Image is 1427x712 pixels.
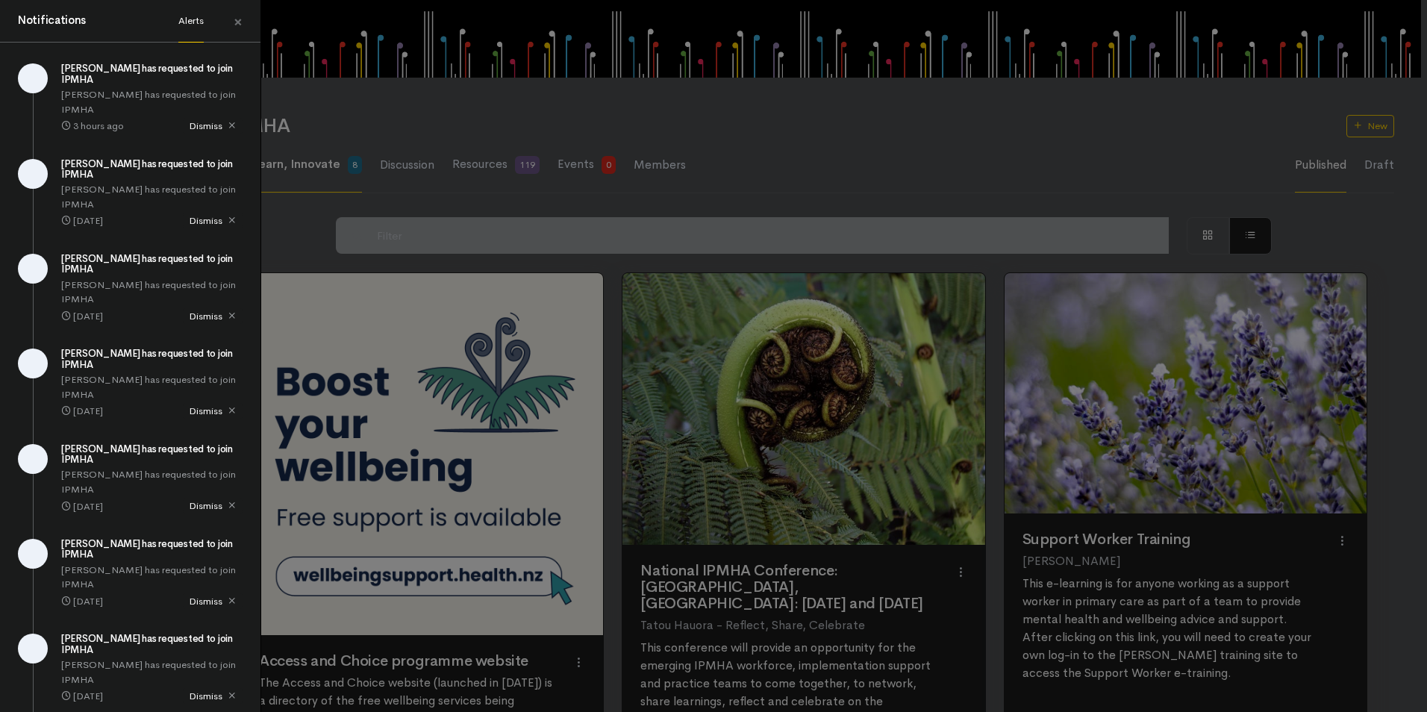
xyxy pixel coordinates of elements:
time: [DATE] [73,310,103,322]
time: [DATE] [73,500,103,513]
p: [PERSON_NAME] has requested to join IPMHA [61,372,243,402]
h5: [PERSON_NAME] has requested to join IPMHA [61,634,243,655]
time: [DATE] [73,405,103,417]
a: Close [216,2,260,43]
h5: [PERSON_NAME] has requested to join IPMHA [61,349,243,370]
span: Dismiss [183,213,243,228]
p: [PERSON_NAME] has requested to join IPMHA [61,278,243,307]
time: [DATE] [73,214,103,227]
span: × [234,11,243,33]
span: Dismiss [183,688,243,704]
time: [DATE] [73,690,103,702]
p: [PERSON_NAME] has requested to join IPMHA [61,87,243,116]
p: [PERSON_NAME] has requested to join IPMHA [61,467,243,496]
span: Dismiss [183,593,243,609]
time: [DATE] [73,595,103,608]
p: [PERSON_NAME] has requested to join IPMHA [61,658,243,687]
span: Dismiss [183,498,243,513]
p: [PERSON_NAME] has requested to join IPMHA [61,563,243,592]
time: 3 hours ago [73,119,124,132]
h4: Notifications [18,12,86,29]
h5: [PERSON_NAME] has requested to join IPMHA [61,444,243,466]
h5: [PERSON_NAME] has requested to join IPMHA [61,63,243,85]
span: Dismiss [183,308,243,324]
h5: [PERSON_NAME] has requested to join IPMHA [61,159,243,181]
p: [PERSON_NAME] has requested to join IPMHA [61,182,243,211]
span: Dismiss [183,118,243,134]
span: Dismiss [183,403,243,419]
h5: [PERSON_NAME] has requested to join IPMHA [61,254,243,275]
h5: [PERSON_NAME] has requested to join IPMHA [61,539,243,560]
